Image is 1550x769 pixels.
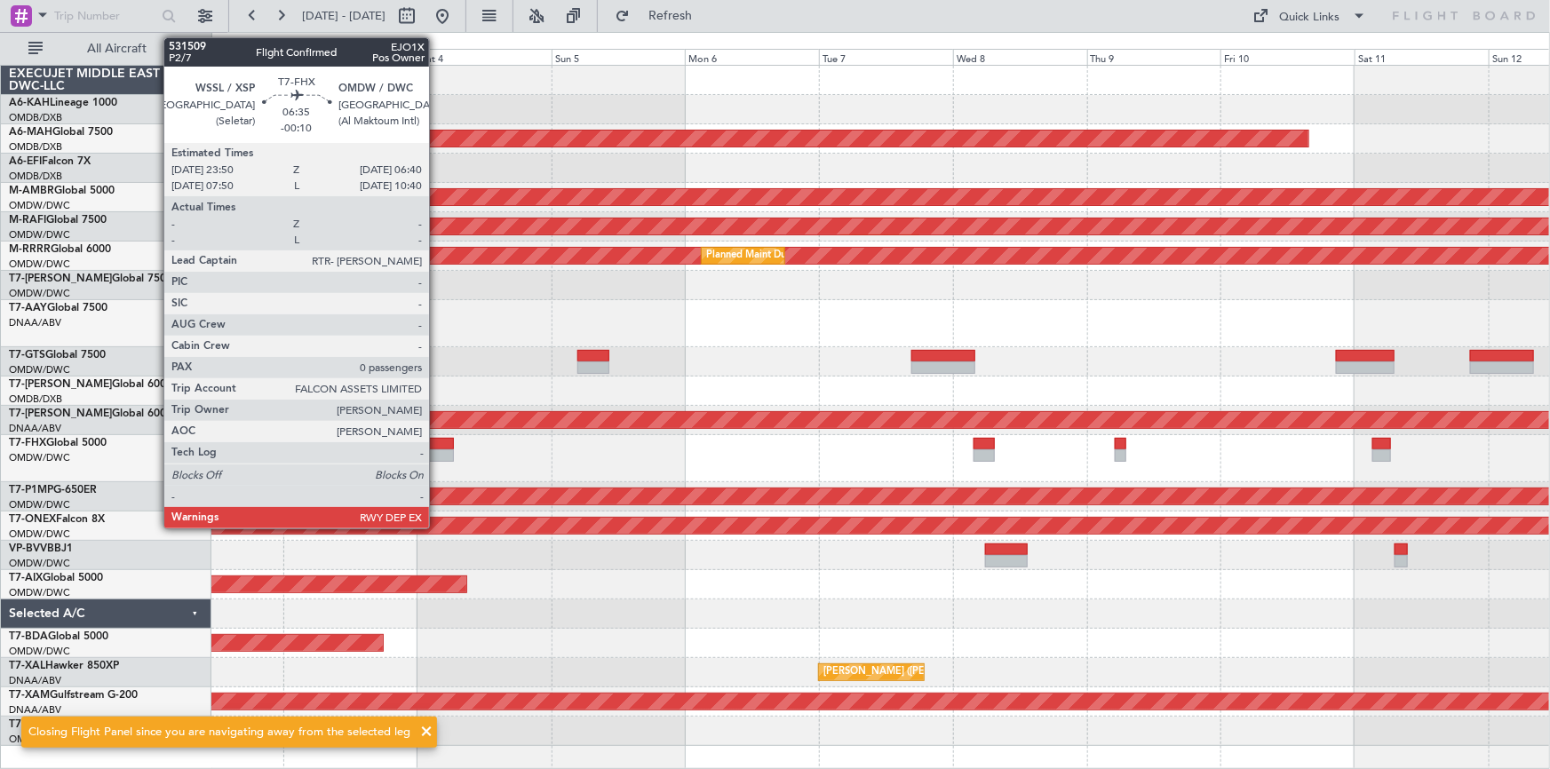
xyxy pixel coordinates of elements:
[283,49,417,65] div: Fri 3
[20,35,193,63] button: All Aircraft
[9,557,70,570] a: OMDW/DWC
[9,98,117,108] a: A6-KAHLineage 1000
[150,49,284,65] div: Thu 2
[552,49,686,65] div: Sun 5
[9,573,43,583] span: T7-AIX
[9,498,70,511] a: OMDW/DWC
[9,258,70,271] a: OMDW/DWC
[9,127,52,138] span: A6-MAH
[953,49,1087,65] div: Wed 8
[9,543,73,554] a: VP-BVVBBJ1
[9,215,107,226] a: M-RAFIGlobal 7500
[9,422,61,435] a: DNAA/ABV
[9,392,62,406] a: OMDB/DXB
[9,379,112,390] span: T7-[PERSON_NAME]
[9,408,112,419] span: T7-[PERSON_NAME]
[9,186,115,196] a: M-AMBRGlobal 5000
[1220,49,1355,65] div: Fri 10
[607,2,713,30] button: Refresh
[9,645,70,658] a: OMDW/DWC
[706,242,881,269] div: Planned Maint Dubai (Al Maktoum Intl)
[9,140,62,154] a: OMDB/DXB
[9,215,46,226] span: M-RAFI
[9,199,70,212] a: OMDW/DWC
[9,514,105,525] a: T7-ONEXFalcon 8X
[633,10,708,22] span: Refresh
[9,350,45,361] span: T7-GTS
[1355,49,1489,65] div: Sat 11
[9,690,50,701] span: T7-XAM
[9,485,53,495] span: T7-P1MP
[9,170,62,183] a: OMDB/DXB
[9,631,108,642] a: T7-BDAGlobal 5000
[9,674,61,687] a: DNAA/ABV
[417,49,552,65] div: Sat 4
[1280,9,1340,27] div: Quick Links
[9,303,47,313] span: T7-AAY
[9,350,106,361] a: T7-GTSGlobal 7500
[9,438,107,448] a: T7-FHXGlobal 5000
[1244,2,1376,30] button: Quick Links
[685,49,819,65] div: Mon 6
[9,438,46,448] span: T7-FHX
[9,98,50,108] span: A6-KAH
[9,379,172,390] a: T7-[PERSON_NAME]Global 6000
[9,661,45,671] span: T7-XAL
[9,156,42,167] span: A6-EFI
[9,111,62,124] a: OMDB/DXB
[9,631,48,642] span: T7-BDA
[819,49,953,65] div: Tue 7
[46,43,187,55] span: All Aircraft
[9,408,172,419] a: T7-[PERSON_NAME]Global 6000
[9,127,113,138] a: A6-MAHGlobal 7500
[9,363,70,377] a: OMDW/DWC
[9,287,70,300] a: OMDW/DWC
[9,316,61,329] a: DNAA/ABV
[9,690,138,701] a: T7-XAMGulfstream G-200
[9,244,111,255] a: M-RRRRGlobal 6000
[9,485,97,495] a: T7-P1MPG-650ER
[9,451,70,464] a: OMDW/DWC
[9,156,91,167] a: A6-EFIFalcon 7X
[28,724,410,741] div: Closing Flight Panel since you are navigating away from the selected leg
[823,659,1010,686] div: [PERSON_NAME] ([PERSON_NAME] Intl)
[1087,49,1221,65] div: Thu 9
[9,586,70,599] a: OMDW/DWC
[215,36,245,51] div: [DATE]
[9,514,56,525] span: T7-ONEX
[9,573,103,583] a: T7-AIXGlobal 5000
[9,543,47,554] span: VP-BVV
[9,303,107,313] a: T7-AAYGlobal 7500
[9,228,70,242] a: OMDW/DWC
[9,527,70,541] a: OMDW/DWC
[9,244,51,255] span: M-RRRR
[9,661,119,671] a: T7-XALHawker 850XP
[9,186,54,196] span: M-AMBR
[9,274,112,284] span: T7-[PERSON_NAME]
[302,8,386,24] span: [DATE] - [DATE]
[9,274,172,284] a: T7-[PERSON_NAME]Global 7500
[54,3,156,29] input: Trip Number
